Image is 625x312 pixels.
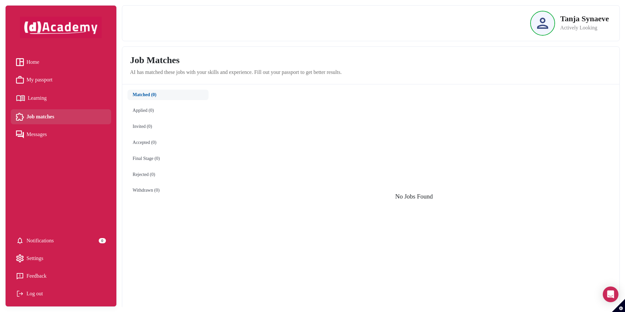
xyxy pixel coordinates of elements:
[16,272,24,280] img: feedback
[130,55,612,66] h3: Job Matches
[20,17,102,38] img: dAcademy
[130,68,612,76] p: AI has matched these jobs with your skills and experience. Fill out your passport to get better r...
[16,290,24,298] img: Log out
[99,238,106,243] div: 0
[26,112,54,122] span: Job matches
[127,137,209,148] button: Accepted (0)
[26,130,47,139] span: Messages
[127,121,209,132] button: Invited (0)
[16,57,106,67] a: Home iconHome
[16,271,106,281] a: Feedback
[537,18,548,29] img: Profile
[16,93,106,104] a: Learning iconLearning
[26,57,39,67] span: Home
[560,15,609,23] p: Tanja Synaeve
[395,193,433,200] h5: No Jobs Found
[127,105,209,116] button: Applied (0)
[16,93,25,104] img: Learning icon
[28,93,47,103] span: Learning
[16,75,106,85] a: My passport iconMy passport
[603,286,618,302] div: Open Intercom Messenger
[16,58,24,66] img: Home icon
[127,169,209,180] button: Rejected (0)
[26,75,53,85] span: My passport
[127,153,209,164] button: Final Stage (0)
[16,112,106,122] a: Job matches iconJob matches
[16,76,24,84] img: My passport icon
[127,90,209,100] button: Matched (0)
[16,113,24,121] img: Job matches icon
[16,237,24,245] img: setting
[127,185,209,196] button: Withdrawn (0)
[16,130,24,138] img: Messages icon
[560,24,609,32] p: Actively Looking
[612,299,625,312] button: Set cookie preferences
[16,289,106,299] div: Log out
[16,130,106,139] a: Messages iconMessages
[26,253,43,263] span: Settings
[26,236,54,246] span: Notifications
[16,254,24,262] img: setting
